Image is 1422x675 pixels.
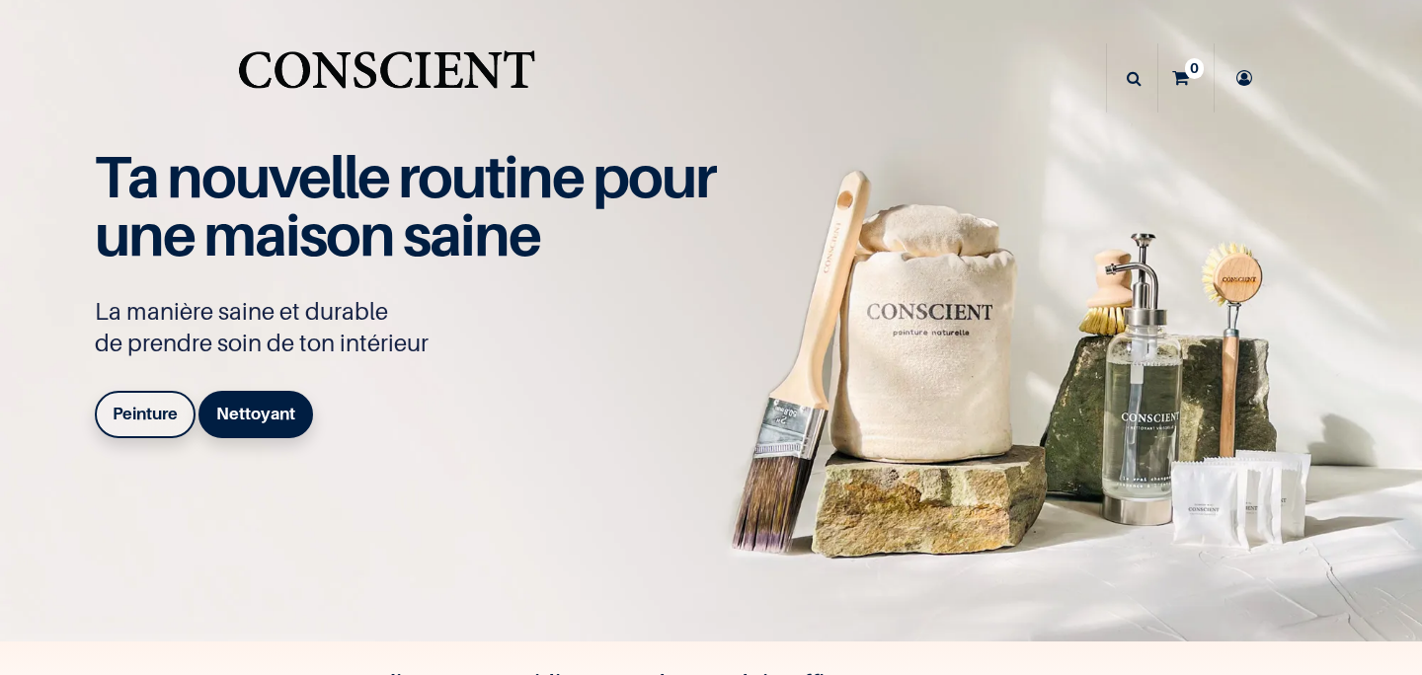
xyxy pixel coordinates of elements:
[95,296,737,359] p: La manière saine et durable de prendre soin de ton intérieur
[1158,43,1214,112] a: 0
[1185,58,1204,78] sup: 0
[198,391,313,438] a: Nettoyant
[234,39,539,117] a: Logo of Conscient
[216,404,295,423] b: Nettoyant
[95,391,196,438] a: Peinture
[113,404,178,423] b: Peinture
[234,39,539,117] img: Conscient
[95,141,715,269] span: Ta nouvelle routine pour une maison saine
